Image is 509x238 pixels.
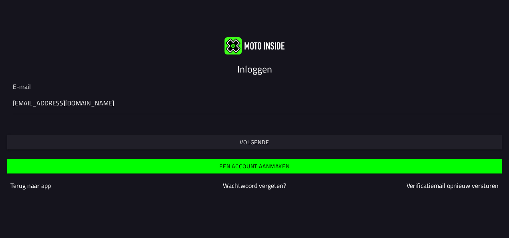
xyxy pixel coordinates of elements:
input: E-mail [13,98,496,108]
ion-text: Volgende [240,139,269,145]
ion-text: Inloggen [237,62,272,76]
a: Terug naar app [10,181,51,190]
a: Verificatiemail opnieuw versturen [407,181,499,190]
ion-input: E-mail [13,82,496,114]
ion-button: Een account aanmaken [7,159,502,173]
a: Wachtwoord vergeten? [223,181,286,190]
